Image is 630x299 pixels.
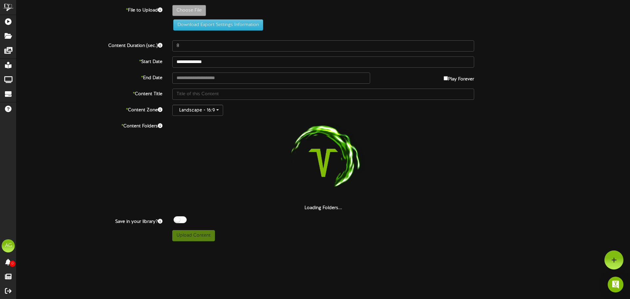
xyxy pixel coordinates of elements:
span: 0 [10,261,15,267]
button: Landscape - 16:9 [172,105,223,116]
button: Download Export Settings Information [173,19,263,31]
label: End Date [11,73,167,81]
img: loading-spinner-1.png [281,121,365,205]
label: Content Folders [11,121,167,130]
button: Upload Content [172,230,215,241]
label: Start Date [11,56,167,65]
a: Download Export Settings Information [170,22,263,27]
label: Play Forever [444,73,474,83]
label: Save in your library? [11,216,167,225]
label: Content Zone [11,105,167,114]
div: AG [2,239,15,252]
label: File to Upload [11,5,167,14]
div: Open Intercom Messenger [608,277,623,292]
label: Content Duration (sec.) [11,40,167,49]
label: Content Title [11,89,167,97]
strong: Loading Folders... [304,205,342,210]
input: Play Forever [444,76,448,80]
input: Title of this Content [172,89,474,100]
